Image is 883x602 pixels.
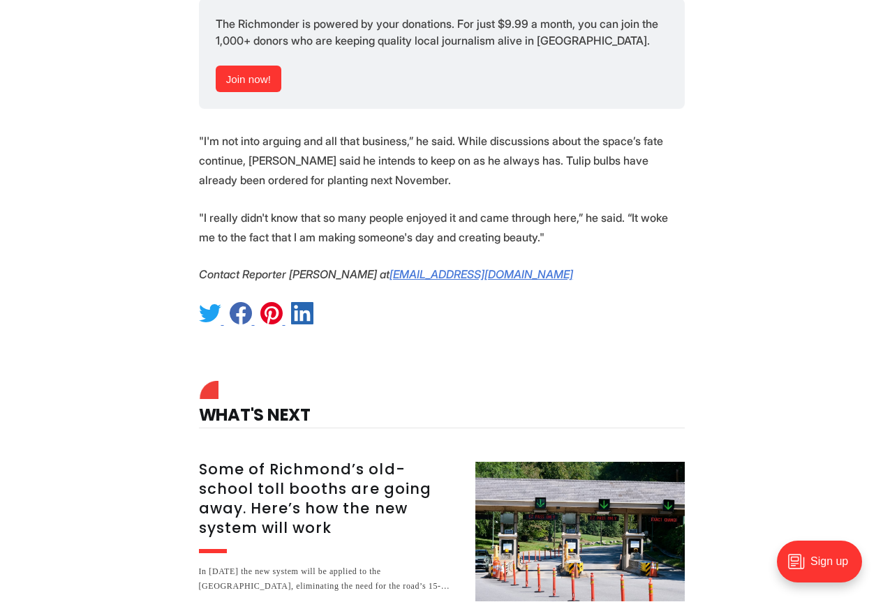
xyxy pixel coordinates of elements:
[199,384,685,428] h4: What's Next
[199,564,459,594] div: In [DATE] the new system will be applied to the [GEOGRAPHIC_DATA], eliminating the need for the r...
[475,462,685,601] img: Some of Richmond’s old-school toll booths are going away. Here’s how the new system will work
[199,131,685,190] p: "I'm not into arguing and all that business,” he said. While discussions about the space’s fate c...
[216,66,282,92] a: Join now!
[199,208,685,247] p: "I really didn't know that so many people enjoyed it and came through here,” he said. “It woke me...
[199,460,459,538] h3: Some of Richmond’s old-school toll booths are going away. Here’s how the new system will work
[216,17,661,47] span: The Richmonder is powered by your donations. For just $9.99 a month, you can join the 1,000+ dono...
[389,267,573,281] a: [EMAIL_ADDRESS][DOMAIN_NAME]
[199,267,389,281] em: Contact Reporter [PERSON_NAME] at
[765,534,883,602] iframe: portal-trigger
